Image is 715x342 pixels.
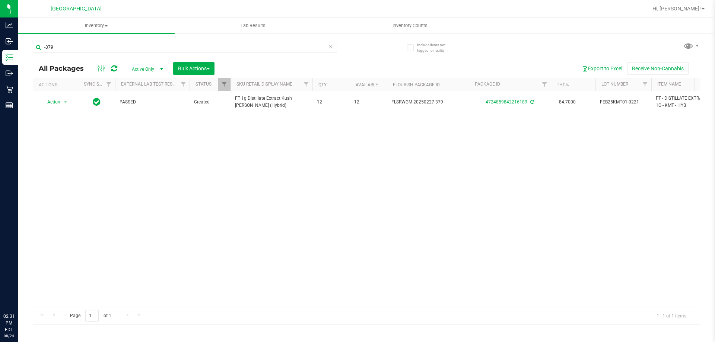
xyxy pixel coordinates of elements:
[601,81,628,87] a: Lot Number
[84,81,112,87] a: Sync Status
[85,310,99,322] input: 1
[577,62,627,75] button: Export to Excel
[652,6,701,12] span: Hi, [PERSON_NAME]!
[318,82,327,87] a: Qty
[300,78,312,91] a: Filter
[18,22,175,29] span: Inventory
[627,62,689,75] button: Receive Non-Cannabis
[33,42,337,53] input: Search Package ID, Item Name, SKU, Lot or Part Number...
[486,99,527,105] a: 4724859842216189
[41,97,61,107] span: Action
[3,333,15,339] p: 08/24
[173,62,214,75] button: Bulk Actions
[121,81,179,87] a: External Lab Test Result
[7,282,30,305] iframe: Resource center
[218,78,231,91] a: Filter
[317,99,345,106] span: 12
[61,97,70,107] span: select
[6,70,13,77] inline-svg: Outbound
[6,54,13,61] inline-svg: Inventory
[39,64,91,73] span: All Packages
[356,82,378,87] a: Available
[39,82,75,87] div: Actions
[475,81,500,87] a: Package ID
[235,95,308,109] span: FT 1g Distillate Extract Kush [PERSON_NAME] (Hybrid)
[51,6,102,12] span: [GEOGRAPHIC_DATA]
[538,78,551,91] a: Filter
[3,313,15,333] p: 02:31 PM EDT
[103,78,115,91] a: Filter
[393,82,440,87] a: Flourish Package ID
[557,82,569,87] a: THC%
[391,99,464,106] span: FLSRWGM-20250227-379
[93,97,101,107] span: In Sync
[331,18,488,33] a: Inventory Counts
[18,18,175,33] a: Inventory
[6,102,13,109] inline-svg: Reports
[175,18,331,33] a: Lab Results
[354,99,382,106] span: 12
[651,310,692,321] span: 1 - 1 of 1 items
[555,97,579,108] span: 84.7000
[6,22,13,29] inline-svg: Analytics
[64,310,117,322] span: Page of 1
[177,78,190,91] a: Filter
[657,81,681,87] a: Item Name
[600,99,647,106] span: FEB25KMT01-0221
[639,78,651,91] a: Filter
[178,65,210,71] span: Bulk Actions
[656,95,712,109] span: FT - DISTILLATE EXTRACT - 1G - KMT - HYB
[231,22,276,29] span: Lab Results
[328,42,333,51] span: Clear
[236,81,292,87] a: Sku Retail Display Name
[417,42,454,53] span: Include items not tagged for facility
[194,99,226,106] span: Created
[529,99,534,105] span: Sync from Compliance System
[196,81,212,87] a: Status
[382,22,438,29] span: Inventory Counts
[120,99,185,106] span: PASSED
[6,38,13,45] inline-svg: Inbound
[6,86,13,93] inline-svg: Retail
